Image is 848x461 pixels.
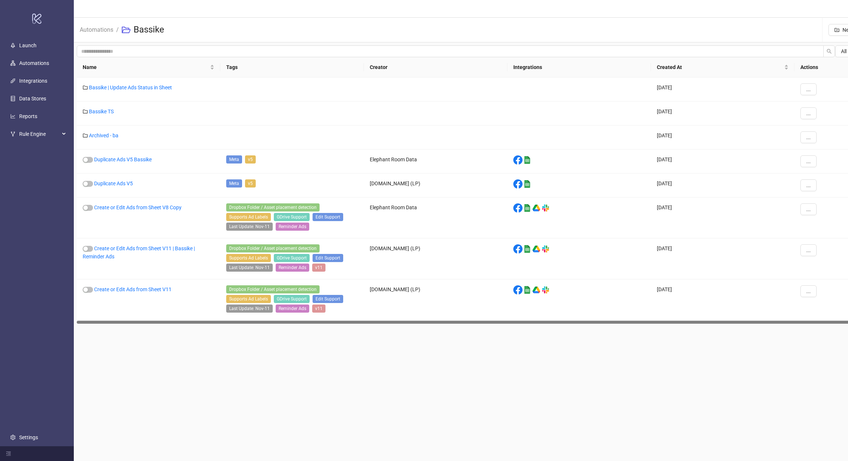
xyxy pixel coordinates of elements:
span: ... [806,206,811,212]
a: Create or Edit Ads from Sheet V8 Copy [94,204,182,210]
span: Created At [657,63,783,71]
a: Integrations [19,78,47,84]
span: folder-add [834,27,840,32]
div: [DATE] [651,173,794,197]
a: Automations [78,25,115,33]
button: ... [800,203,817,215]
span: Edit Support [313,213,343,221]
span: ... [806,158,811,164]
th: Created At [651,57,794,78]
span: v5 [245,179,256,188]
a: Data Stores [19,96,46,102]
span: Reminder Ads [276,264,309,272]
span: GDrive Support [274,295,310,303]
a: Duplicate Ads V5 [94,180,133,186]
span: Edit Support [313,254,343,262]
span: Dropbox Folder / Asset placement detection [226,203,320,211]
span: Dropbox Folder / Asset placement detection [226,285,320,293]
span: All [841,48,847,54]
span: folder [83,109,88,114]
div: [DATE] [651,197,794,238]
span: Supports Ad Labels [226,254,271,262]
span: v5 [245,155,256,164]
span: ... [806,247,811,253]
span: Rule Engine [19,127,60,142]
span: ... [806,182,811,188]
span: Meta [226,179,242,188]
span: Reminder Ads [276,223,309,231]
div: [DATE] [651,149,794,173]
span: Name [83,63,208,71]
button: ... [800,83,817,95]
span: ... [806,110,811,116]
span: Last Update: Nov-11 [226,305,273,313]
div: [DATE] [651,78,794,102]
span: Edit Support [313,295,343,303]
div: Elephant Room Data [364,149,507,173]
span: folder [83,133,88,138]
a: Launch [19,43,37,49]
span: ... [806,134,811,140]
a: Bassike TS [89,109,114,114]
span: search [827,49,832,54]
button: ... [800,179,817,191]
div: [DATE] [651,102,794,125]
a: Archived - ba [89,133,118,138]
span: fork [10,132,15,137]
button: ... [800,244,817,256]
button: ... [800,107,817,119]
a: Settings [19,434,38,440]
a: Reports [19,114,37,120]
a: Duplicate Ads V5 Bassike [94,156,152,162]
div: [DATE] [651,238,794,279]
div: Elephant Room Data [364,197,507,238]
span: Dropbox Folder / Asset placement detection [226,244,320,252]
span: ... [806,288,811,294]
th: Creator [364,57,507,78]
span: folder [83,85,88,90]
button: ... [800,155,817,167]
th: Name [77,57,220,78]
li: / [116,18,119,42]
span: Supports Ad Labels [226,213,271,221]
button: ... [800,285,817,297]
span: GDrive Support [274,254,310,262]
span: Reminder Ads [276,305,309,313]
th: Tags [220,57,364,78]
a: Automations [19,61,49,66]
div: [DOMAIN_NAME] (LP) [364,238,507,279]
span: v11 [312,264,325,272]
span: Last Update: Nov-11 [226,223,273,231]
button: ... [800,131,817,143]
span: menu-fold [6,451,11,456]
a: Create or Edit Ads from Sheet V11 | Bassike | Reminder Ads [83,245,195,259]
span: GDrive Support [274,213,310,221]
div: [DATE] [651,125,794,149]
a: Create or Edit Ads from Sheet V11 [94,286,172,292]
a: Bassike | Update Ads Status in Sheet [89,85,172,90]
span: Meta [226,155,242,164]
h3: Bassike [134,24,164,36]
span: ... [806,86,811,92]
div: [DOMAIN_NAME] (LP) [364,279,507,320]
th: Integrations [507,57,651,78]
div: [DATE] [651,279,794,320]
span: Supports Ad Labels [226,295,271,303]
span: v11 [312,305,325,313]
div: [DOMAIN_NAME] (LP) [364,173,507,197]
span: folder-open [122,25,131,34]
span: Last Update: Nov-11 [226,264,273,272]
